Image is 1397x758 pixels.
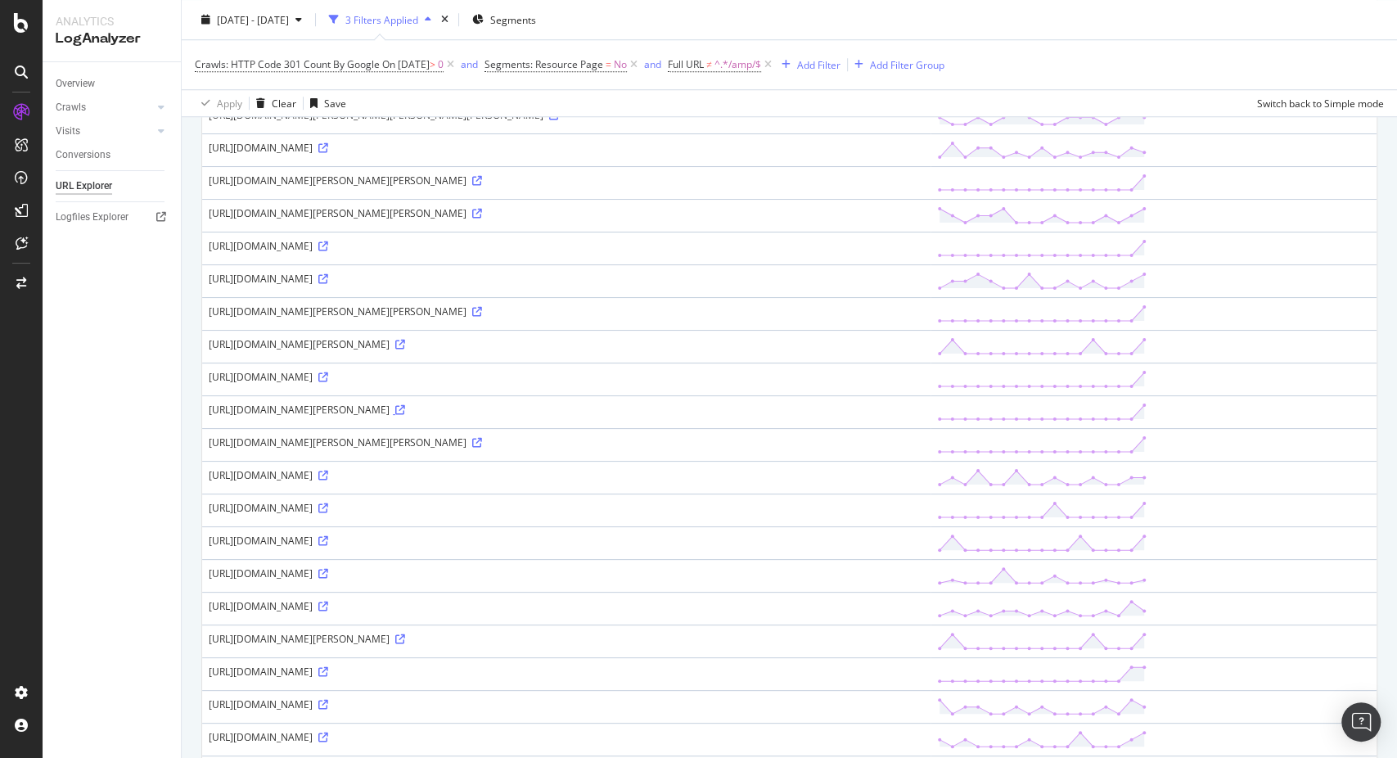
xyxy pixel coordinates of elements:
div: Conversions [56,147,110,164]
div: Analytics [56,13,168,29]
div: [URL][DOMAIN_NAME] [209,534,924,548]
button: Add Filter [775,55,840,74]
span: [DATE] - [DATE] [217,12,289,26]
div: times [438,11,452,28]
div: [URL][DOMAIN_NAME] [209,272,924,286]
a: Crawls [56,99,153,116]
span: Segments [490,12,536,26]
div: [URL][DOMAIN_NAME] [209,370,924,384]
div: [URL][DOMAIN_NAME][PERSON_NAME] [209,337,924,351]
div: [URL][DOMAIN_NAME][PERSON_NAME][PERSON_NAME] [209,435,924,449]
span: Segments: Resource Page [484,57,603,71]
div: [URL][DOMAIN_NAME] [209,599,924,613]
button: Switch back to Simple mode [1251,90,1384,116]
div: [URL][DOMAIN_NAME] [209,501,924,515]
div: [URL][DOMAIN_NAME] [209,141,924,155]
div: Switch back to Simple mode [1257,96,1384,110]
div: Crawls [56,99,86,116]
button: and [644,56,661,72]
a: Visits [56,123,153,140]
a: Logfiles Explorer [56,209,169,226]
span: Crawls: HTTP Code 301 Count By Google [195,57,380,71]
button: Clear [250,90,296,116]
span: On [DATE] [382,57,430,71]
div: Apply [217,96,242,110]
div: [URL][DOMAIN_NAME] [209,697,924,711]
div: [URL][DOMAIN_NAME] [209,665,924,679]
div: Clear [272,96,296,110]
div: LogAnalyzer [56,29,168,48]
a: Overview [56,75,169,92]
div: Add Filter Group [870,57,944,71]
div: Open Intercom Messenger [1341,702,1381,742]
div: [URL][DOMAIN_NAME] [209,239,924,253]
div: Overview [56,75,95,92]
button: and [461,56,478,72]
button: Add Filter Group [848,55,944,74]
span: > [430,57,435,71]
div: [URL][DOMAIN_NAME][PERSON_NAME] [209,632,924,646]
button: Segments [466,7,543,33]
span: Full URL [668,57,704,71]
div: [URL][DOMAIN_NAME][PERSON_NAME] [209,403,924,417]
div: Add Filter [797,57,840,71]
div: [URL][DOMAIN_NAME][PERSON_NAME][PERSON_NAME] [209,206,924,220]
button: Apply [195,90,242,116]
button: Save [304,90,346,116]
div: Logfiles Explorer [56,209,128,226]
span: 0 [438,53,444,76]
a: Conversions [56,147,169,164]
div: Save [324,96,346,110]
span: ^.*/amp/$ [714,53,761,76]
button: [DATE] - [DATE] [195,7,309,33]
div: [URL][DOMAIN_NAME] [209,468,924,482]
div: 3 Filters Applied [345,12,418,26]
span: No [614,53,627,76]
div: and [461,57,478,71]
div: Visits [56,123,80,140]
div: [URL][DOMAIN_NAME][PERSON_NAME][PERSON_NAME] [209,174,924,187]
div: [URL][DOMAIN_NAME] [209,566,924,580]
div: [URL][DOMAIN_NAME] [209,730,924,744]
div: [URL][DOMAIN_NAME][PERSON_NAME][PERSON_NAME] [209,305,924,318]
span: ≠ [706,57,712,71]
span: = [606,57,611,71]
div: and [644,57,661,71]
a: URL Explorer [56,178,169,195]
button: 3 Filters Applied [322,7,438,33]
div: URL Explorer [56,178,112,195]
